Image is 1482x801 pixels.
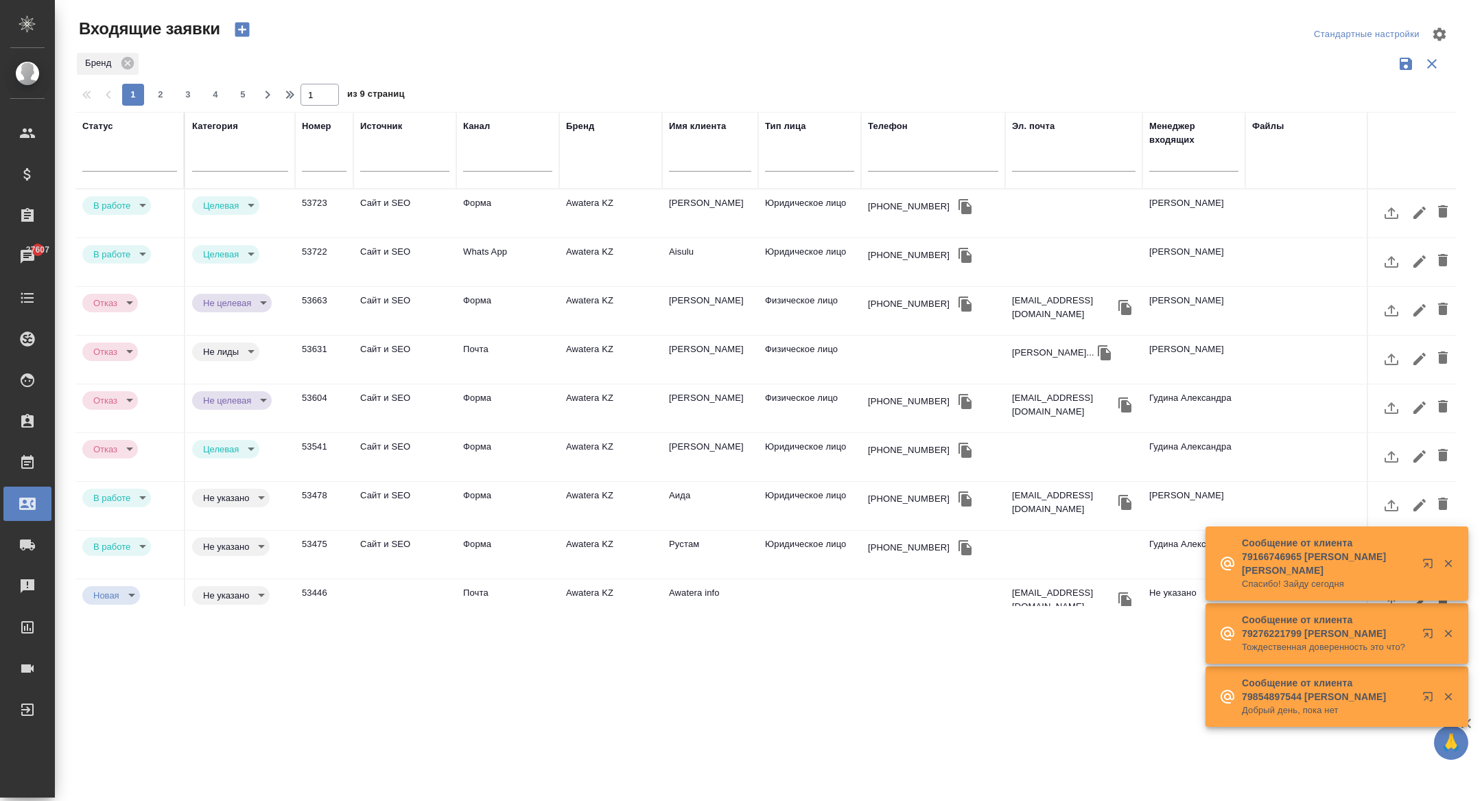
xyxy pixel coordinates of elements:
[353,336,456,384] td: Сайт и SEO
[456,579,559,627] td: Почта
[82,391,138,410] div: В работе
[1012,346,1094,360] p: [PERSON_NAME]...
[1242,676,1413,704] p: Сообщение от клиента 79854897544 [PERSON_NAME]
[192,294,272,312] div: В работе
[1242,577,1413,591] p: Спасибо! Зайду сегодня
[232,88,254,102] span: 5
[295,336,353,384] td: 53631
[559,579,662,627] td: Awatera KZ
[192,489,270,507] div: В работе
[353,189,456,237] td: Сайт и SEO
[1142,287,1245,335] td: [PERSON_NAME]
[295,433,353,481] td: 53541
[1431,245,1455,278] button: Удалить
[662,238,758,286] td: Aisulu
[82,440,138,458] div: В работе
[456,482,559,530] td: Форма
[1375,391,1408,424] button: Загрузить файл
[955,440,976,461] button: Скопировать
[559,531,662,579] td: Awatera KZ
[82,343,138,361] div: В работе
[1310,24,1423,45] div: split button
[1115,492,1136,513] button: Скопировать
[559,336,662,384] td: Awatera KZ
[353,482,456,530] td: Сайт и SEO
[295,579,353,627] td: 53446
[82,489,151,507] div: В работе
[1115,297,1136,318] button: Скопировать
[662,531,758,579] td: Рустам
[1252,119,1284,133] div: Файлы
[199,492,253,504] button: Не указано
[758,287,861,335] td: Физическое лицо
[456,238,559,286] td: Whats App
[192,119,238,133] div: Категория
[1375,489,1408,522] button: Загрузить файл
[1094,343,1115,363] button: Скопировать
[1142,384,1245,432] td: Гудина Александра
[1431,343,1455,375] button: Удалить
[353,433,456,481] td: Сайт и SEO
[669,119,726,133] div: Имя клиента
[456,384,559,432] td: Форма
[199,395,255,406] button: Не целевая
[360,119,402,133] div: Источник
[347,86,405,106] span: из 9 страниц
[353,384,456,432] td: Сайт и SEO
[192,196,259,215] div: В работе
[353,287,456,335] td: Сайт и SEO
[1414,683,1447,716] button: Открыть в новой вкладке
[1375,294,1408,327] button: Загрузить файл
[868,395,950,408] div: [PHONE_NUMBER]
[1434,557,1462,570] button: Закрыть
[1414,620,1447,653] button: Открыть в новой вкладке
[75,18,220,40] span: Входящие заявки
[456,336,559,384] td: Почта
[456,189,559,237] td: Форма
[82,196,151,215] div: В работе
[89,541,134,553] button: В работе
[662,579,758,627] td: Awatera info
[89,395,121,406] button: Отказ
[295,238,353,286] td: 53722
[89,200,134,211] button: В работе
[150,84,172,106] button: 2
[192,586,270,605] div: В работе
[1142,189,1245,237] td: [PERSON_NAME]
[662,384,758,432] td: [PERSON_NAME]
[89,248,134,260] button: В работе
[1408,294,1431,327] button: Редактировать
[199,297,255,309] button: Не целевая
[199,541,253,553] button: Не указано
[758,531,861,579] td: Юридическое лицо
[456,287,559,335] td: Форма
[662,189,758,237] td: [PERSON_NAME]
[199,346,243,358] button: Не лиды
[1375,196,1408,229] button: Загрузить файл
[1012,489,1115,516] p: [EMAIL_ADDRESS][DOMAIN_NAME]
[82,586,140,605] div: В работе
[758,189,861,237] td: Юридическое лицо
[232,84,254,106] button: 5
[192,343,259,361] div: В работе
[204,88,226,102] span: 4
[1408,391,1431,424] button: Редактировать
[758,238,861,286] td: Юридическое лицо
[1012,119,1055,133] div: Эл. почта
[1012,294,1115,321] p: [EMAIL_ADDRESS][DOMAIN_NAME]
[1434,627,1462,640] button: Закрыть
[353,531,456,579] td: Сайт и SEO
[295,287,353,335] td: 53663
[1142,482,1245,530] td: [PERSON_NAME]
[1242,536,1413,577] p: Сообщение от клиента 79166746965 [PERSON_NAME] [PERSON_NAME]
[1431,196,1455,229] button: Удалить
[295,189,353,237] td: 53723
[77,53,139,75] div: Бренд
[1142,531,1245,579] td: Гудина Александра
[1408,489,1431,522] button: Редактировать
[192,440,259,458] div: В работе
[89,492,134,504] button: В работе
[662,287,758,335] td: [PERSON_NAME]
[955,391,976,412] button: Скопировать
[758,482,861,530] td: Юридическое лицо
